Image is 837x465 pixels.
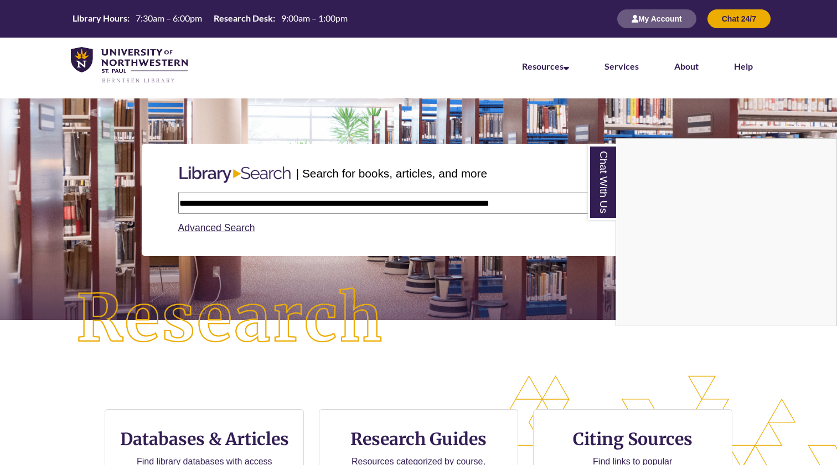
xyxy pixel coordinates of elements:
a: Resources [522,61,569,71]
img: UNWSP Library Logo [71,47,188,84]
a: About [674,61,699,71]
iframe: Chat Widget [616,139,836,326]
a: Help [734,61,753,71]
div: Chat With Us [616,138,837,326]
a: Chat With Us [588,144,616,220]
a: Services [604,61,639,71]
